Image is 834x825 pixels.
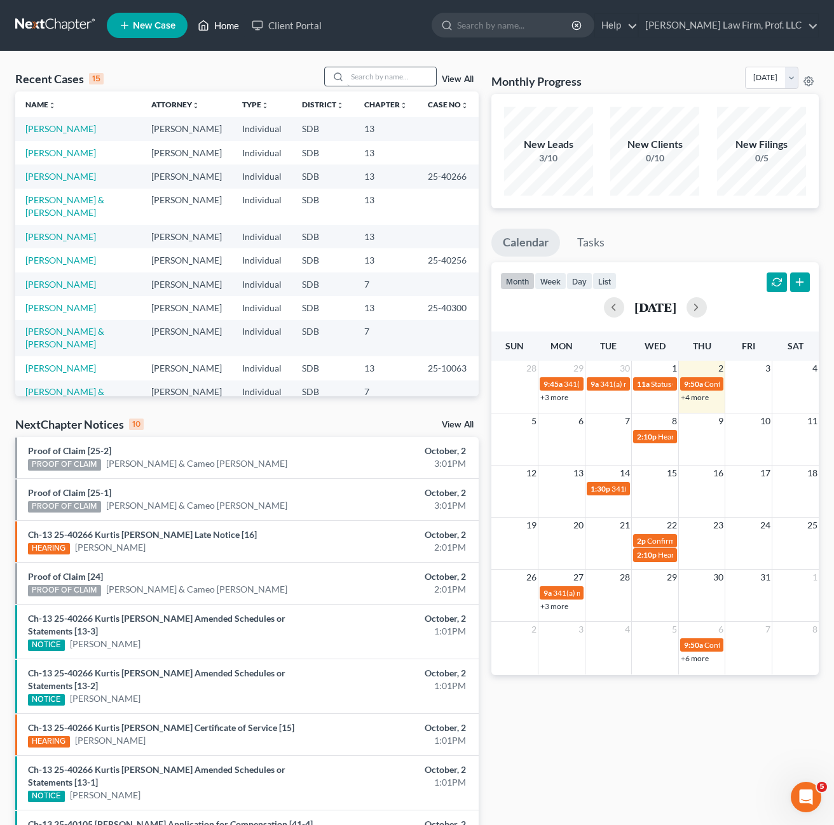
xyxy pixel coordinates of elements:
div: PROOF OF CLAIM [28,585,101,596]
a: Districtunfold_more [302,100,344,109]
span: Wed [645,340,666,351]
span: Mon [550,340,573,351]
span: Hearing for [PERSON_NAME] [PERSON_NAME] [658,550,818,560]
td: Individual [232,356,292,380]
td: SDB [292,189,354,225]
span: 341(a) meeting for [PERSON_NAME] & [PERSON_NAME] [564,379,754,389]
span: 2 [717,361,725,376]
td: [PERSON_NAME] [141,117,232,140]
span: 341(a) meeting for [PERSON_NAME] [612,484,734,493]
a: Chapterunfold_more [364,100,407,109]
span: 11a [637,379,650,389]
td: [PERSON_NAME] [141,189,232,225]
i: unfold_more [461,102,468,109]
a: [PERSON_NAME] & [PERSON_NAME] [25,326,104,349]
span: 28 [525,361,538,376]
span: 5 [817,782,827,792]
div: October, 2 [329,612,466,625]
span: 6 [577,413,585,429]
td: SDB [292,164,354,188]
button: list [592,272,617,290]
a: Proof of Claim [25-2] [28,445,111,456]
div: PROOF OF CLAIM [28,501,101,513]
span: 22 [666,518,678,533]
td: [PERSON_NAME] [141,141,232,164]
a: Ch-13 25-40266 Kurtis [PERSON_NAME] Amended Schedules or Statements [13-3] [28,613,285,636]
div: 0/10 [610,152,699,164]
span: Sun [505,340,524,351]
a: Help [595,14,638,37]
span: 31 [759,570,772,585]
a: Case Nounfold_more [428,100,468,109]
button: week [535,272,566,290]
span: Fri [742,340,755,351]
a: Calendar [491,229,560,257]
div: 3:01PM [329,457,466,470]
div: 3/10 [504,152,593,164]
span: 17 [759,466,772,481]
a: +4 more [681,392,709,402]
span: 27 [572,570,585,585]
span: 25 [806,518,819,533]
div: 2:01PM [329,583,466,596]
span: 2:10p [637,432,657,441]
td: [PERSON_NAME] [141,164,232,188]
td: 7 [354,380,418,417]
td: 7 [354,320,418,356]
button: month [500,272,535,290]
a: [PERSON_NAME] [25,231,96,242]
div: 3:01PM [329,499,466,512]
span: 12 [525,466,538,481]
i: unfold_more [48,102,56,109]
span: 1 [671,361,678,376]
span: 28 [619,570,631,585]
td: Individual [232,248,292,272]
div: 0/5 [717,152,806,164]
span: 5 [671,622,678,637]
span: 2 [530,622,538,637]
td: 13 [354,225,418,248]
div: 1:01PM [329,680,466,692]
span: Sat [788,340,803,351]
a: [PERSON_NAME] [25,147,96,158]
a: [PERSON_NAME] Law Firm, Prof. LLC [639,14,818,37]
div: NOTICE [28,640,65,651]
iframe: Intercom live chat [791,782,821,812]
div: PROOF OF CLAIM [28,459,101,471]
span: 9:50a [684,379,703,389]
a: View All [442,75,474,84]
td: 13 [354,117,418,140]
span: 29 [666,570,678,585]
td: Individual [232,189,292,225]
span: Tue [600,340,617,351]
a: [PERSON_NAME] & [PERSON_NAME] [25,194,104,218]
span: Hearing for [PERSON_NAME] Farms, GP [658,432,793,441]
span: 9:50a [684,640,703,650]
span: 29 [572,361,585,376]
div: 15 [89,73,104,84]
td: Individual [232,272,292,296]
span: 9a [543,588,552,598]
td: 13 [354,189,418,225]
a: Nameunfold_more [25,100,56,109]
div: 1:01PM [329,625,466,638]
td: SDB [292,272,354,296]
a: Proof of Claim [24] [28,571,103,582]
div: October, 2 [329,445,466,457]
td: Individual [232,225,292,248]
input: Search by name... [347,67,436,86]
button: day [566,272,592,290]
td: Individual [232,141,292,164]
span: 30 [712,570,725,585]
td: 13 [354,356,418,380]
span: 6 [717,622,725,637]
div: HEARING [28,736,70,748]
span: New Case [133,21,175,30]
span: 15 [666,466,678,481]
span: 23 [712,518,725,533]
td: SDB [292,296,354,319]
span: 8 [671,413,678,429]
span: 26 [525,570,538,585]
div: October, 2 [329,667,466,680]
a: Ch-13 25-40266 Kurtis [PERSON_NAME] Amended Schedules or Statements [13-2] [28,667,285,691]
